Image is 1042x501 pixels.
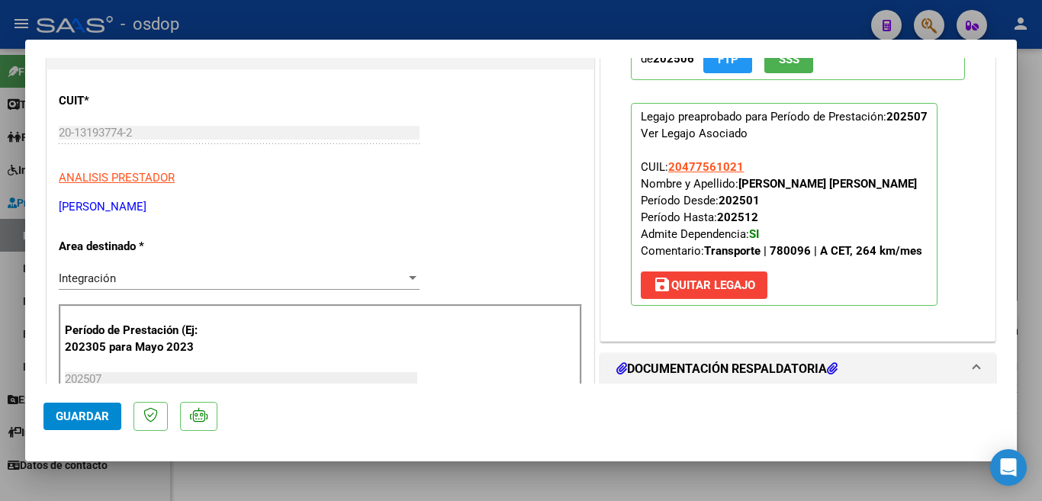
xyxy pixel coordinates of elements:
span: Integración [59,271,116,285]
p: Area destinado * [59,238,216,255]
mat-icon: save [653,275,671,294]
button: Quitar Legajo [641,271,767,299]
span: 20477561021 [668,160,744,174]
div: Ver Legajo Asociado [641,125,748,142]
span: ANALISIS PRESTADOR [59,171,175,185]
p: CUIT [59,92,216,110]
strong: 202506 [653,52,694,66]
button: Guardar [43,403,121,430]
p: Período de Prestación (Ej: 202305 para Mayo 2023 [65,322,218,356]
span: SSS [779,53,799,66]
p: Legajo preaprobado para Período de Prestación: [631,103,937,306]
strong: 202501 [719,194,760,207]
button: FTP [703,45,752,73]
span: Comentario: [641,244,922,258]
strong: 202512 [717,210,758,224]
span: FTP [718,53,738,66]
span: Quitar Legajo [653,278,755,292]
div: Open Intercom Messenger [990,449,1027,486]
mat-expansion-panel-header: DOCUMENTACIÓN RESPALDATORIA [601,354,995,384]
p: [PERSON_NAME] [59,198,582,216]
h1: DOCUMENTACIÓN RESPALDATORIA [616,360,838,378]
strong: Transporte | 780096 | A CET, 264 km/mes [704,244,922,258]
button: SSS [764,45,813,73]
strong: SI [749,227,759,241]
span: Guardar [56,409,109,423]
strong: [PERSON_NAME] [PERSON_NAME] [738,177,917,191]
strong: 202507 [886,110,928,124]
span: CUIL: Nombre y Apellido: Período Desde: Período Hasta: Admite Dependencia: [641,160,922,258]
